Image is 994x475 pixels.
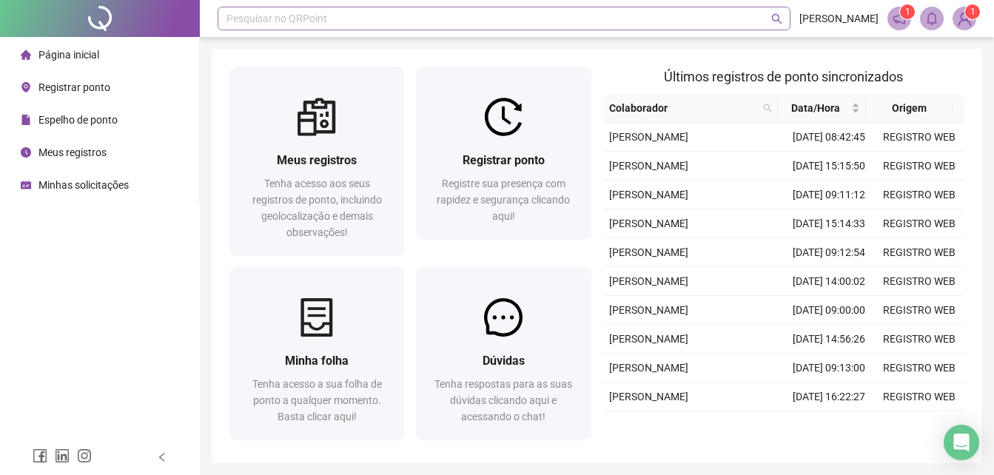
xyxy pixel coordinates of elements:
[157,452,167,462] span: left
[874,296,964,325] td: REGISTRO WEB
[483,354,525,368] span: Dúvidas
[763,104,772,112] span: search
[874,123,964,152] td: REGISTRO WEB
[77,448,92,463] span: instagram
[874,209,964,238] td: REGISTRO WEB
[38,81,110,93] span: Registrar ponto
[866,94,953,123] th: Origem
[784,383,874,411] td: [DATE] 16:22:27
[664,69,903,84] span: Últimos registros de ponto sincronizados
[609,218,688,229] span: [PERSON_NAME]
[437,178,570,222] span: Registre sua presença com rapidez e segurança clicando aqui!
[277,153,357,167] span: Meus registros
[252,178,382,238] span: Tenha acesso aos seus registros de ponto, incluindo geolocalização e demais observações!
[900,4,915,19] sup: 1
[609,391,688,402] span: [PERSON_NAME]
[38,114,118,126] span: Espelho de ponto
[784,296,874,325] td: [DATE] 09:00:00
[893,12,906,25] span: notification
[965,4,980,19] sup: Atualize o seu contato no menu Meus Dados
[784,411,874,440] td: [DATE] 09:53:35
[874,267,964,296] td: REGISTRO WEB
[874,354,964,383] td: REGISTRO WEB
[463,153,545,167] span: Registrar ponto
[784,100,847,116] span: Data/Hora
[784,354,874,383] td: [DATE] 09:13:00
[609,275,688,287] span: [PERSON_NAME]
[416,267,591,439] a: DúvidasTenha respostas para as suas dúvidas clicando aqui e acessando o chat!
[38,146,107,158] span: Meus registros
[285,354,349,368] span: Minha folha
[609,131,688,143] span: [PERSON_NAME]
[874,411,964,440] td: REGISTRO WEB
[784,267,874,296] td: [DATE] 14:00:02
[925,12,938,25] span: bell
[784,325,874,354] td: [DATE] 14:56:26
[609,100,758,116] span: Colaborador
[874,238,964,267] td: REGISTRO WEB
[784,209,874,238] td: [DATE] 15:14:33
[21,50,31,60] span: home
[953,7,975,30] img: 91069
[55,448,70,463] span: linkedin
[784,123,874,152] td: [DATE] 08:42:45
[609,160,688,172] span: [PERSON_NAME]
[609,304,688,316] span: [PERSON_NAME]
[21,82,31,92] span: environment
[38,49,99,61] span: Página inicial
[874,383,964,411] td: REGISTRO WEB
[609,246,688,258] span: [PERSON_NAME]
[609,189,688,201] span: [PERSON_NAME]
[252,378,382,422] span: Tenha acesso a sua folha de ponto a qualquer momento. Basta clicar aqui!
[229,67,404,255] a: Meus registrosTenha acesso aos seus registros de ponto, incluindo geolocalização e demais observa...
[874,152,964,181] td: REGISTRO WEB
[434,378,572,422] span: Tenha respostas para as suas dúvidas clicando aqui e acessando o chat!
[609,333,688,345] span: [PERSON_NAME]
[21,147,31,158] span: clock-circle
[784,181,874,209] td: [DATE] 09:11:12
[799,10,879,27] span: [PERSON_NAME]
[229,267,404,439] a: Minha folhaTenha acesso a sua folha de ponto a qualquer momento. Basta clicar aqui!
[609,362,688,374] span: [PERSON_NAME]
[874,181,964,209] td: REGISTRO WEB
[784,152,874,181] td: [DATE] 15:15:50
[38,179,129,191] span: Minhas solicitações
[944,425,979,460] div: Open Intercom Messenger
[21,180,31,190] span: schedule
[784,238,874,267] td: [DATE] 09:12:54
[905,7,910,17] span: 1
[760,97,775,119] span: search
[778,94,865,123] th: Data/Hora
[416,67,591,239] a: Registrar pontoRegistre sua presença com rapidez e segurança clicando aqui!
[874,325,964,354] td: REGISTRO WEB
[33,448,47,463] span: facebook
[771,13,782,24] span: search
[970,7,975,17] span: 1
[21,115,31,125] span: file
